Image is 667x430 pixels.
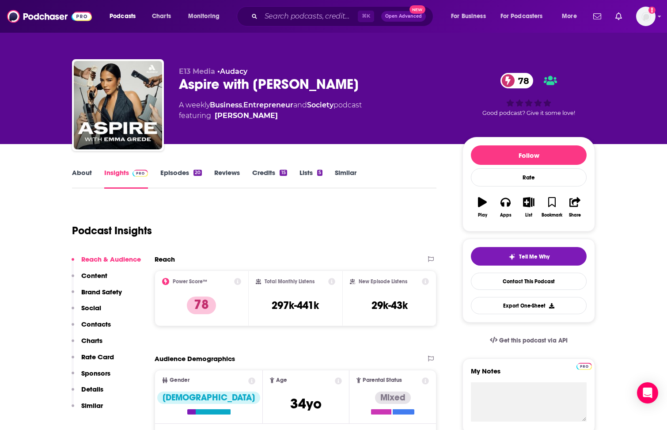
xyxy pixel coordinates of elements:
[371,299,408,312] h3: 29k-43k
[72,168,92,189] a: About
[648,7,656,14] svg: Add a profile image
[471,247,587,266] button: tell me why sparkleTell Me Why
[155,354,235,363] h2: Audience Demographics
[576,362,592,370] a: Pro website
[569,213,581,218] div: Share
[133,170,148,177] img: Podchaser Pro
[335,168,356,189] a: Similar
[215,110,278,121] div: [PERSON_NAME]
[182,9,231,23] button: open menu
[103,9,147,23] button: open menu
[72,336,102,353] button: Charts
[500,73,534,88] a: 78
[471,145,587,165] button: Follow
[495,9,556,23] button: open menu
[307,101,333,109] a: Society
[482,110,575,116] span: Good podcast? Give it some love!
[562,10,577,23] span: More
[220,67,247,76] a: Audacy
[293,101,307,109] span: and
[81,320,111,328] p: Contacts
[81,288,122,296] p: Brand Safety
[179,67,215,76] span: E13 Media
[81,369,110,377] p: Sponsors
[7,8,92,25] img: Podchaser - Follow, Share and Rate Podcasts
[363,377,402,383] span: Parental Status
[483,330,575,351] a: Get this podcast via API
[81,336,102,345] p: Charts
[81,271,107,280] p: Content
[525,213,532,218] div: List
[636,7,656,26] img: User Profile
[299,168,322,189] a: Lists5
[280,170,287,176] div: 15
[500,213,512,218] div: Apps
[72,304,101,320] button: Social
[494,191,517,223] button: Apps
[509,73,534,88] span: 78
[210,101,242,109] a: Business
[170,377,189,383] span: Gender
[152,10,171,23] span: Charts
[637,382,658,403] div: Open Intercom Messenger
[576,363,592,370] img: Podchaser Pro
[157,392,260,404] div: [DEMOGRAPHIC_DATA]
[243,101,293,109] a: Entrepreneur
[72,385,103,401] button: Details
[636,7,656,26] span: Logged in as E_Looks
[146,9,176,23] a: Charts
[499,337,568,344] span: Get this podcast via API
[187,297,216,314] p: 78
[72,255,141,271] button: Reach & Audience
[242,101,243,109] span: ,
[188,10,220,23] span: Monitoring
[173,278,207,285] h2: Power Score™
[445,9,497,23] button: open menu
[590,9,605,24] a: Show notifications dropdown
[276,377,287,383] span: Age
[359,278,407,285] h2: New Episode Listens
[72,271,107,288] button: Content
[72,320,111,336] button: Contacts
[110,10,136,23] span: Podcasts
[81,385,103,393] p: Details
[317,170,322,176] div: 5
[385,14,422,19] span: Open Advanced
[72,224,152,237] h1: Podcast Insights
[81,304,101,312] p: Social
[245,6,442,27] div: Search podcasts, credits, & more...
[471,367,587,382] label: My Notes
[272,299,319,312] h3: 297k-441k
[155,255,175,263] h2: Reach
[636,7,656,26] button: Show profile menu
[74,61,162,149] img: Aspire with Emma Grede
[451,10,486,23] span: For Business
[179,110,362,121] span: featuring
[217,67,247,76] span: •
[542,213,562,218] div: Bookmark
[462,67,595,122] div: 78Good podcast? Give it some love!
[261,9,358,23] input: Search podcasts, credits, & more...
[540,191,563,223] button: Bookmark
[179,100,362,121] div: A weekly podcast
[290,395,322,412] span: 34 yo
[193,170,202,176] div: 20
[358,11,374,22] span: ⌘ K
[612,9,625,24] a: Show notifications dropdown
[81,255,141,263] p: Reach & Audience
[478,213,487,218] div: Play
[471,191,494,223] button: Play
[564,191,587,223] button: Share
[265,278,315,285] h2: Total Monthly Listens
[72,288,122,304] button: Brand Safety
[381,11,426,22] button: Open AdvancedNew
[500,10,543,23] span: For Podcasters
[471,168,587,186] div: Rate
[556,9,588,23] button: open menu
[72,369,110,385] button: Sponsors
[508,253,515,260] img: tell me why sparkle
[517,191,540,223] button: List
[104,168,148,189] a: InsightsPodchaser Pro
[81,353,114,361] p: Rate Card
